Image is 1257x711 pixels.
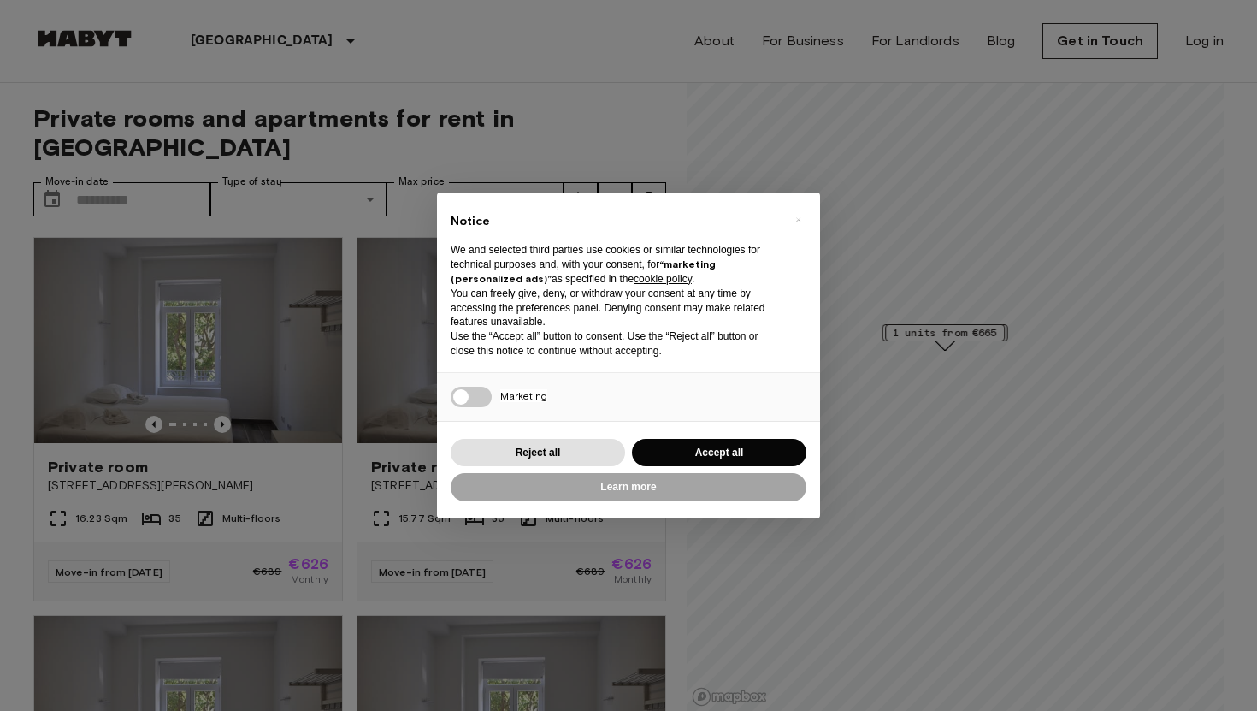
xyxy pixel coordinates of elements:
[795,210,801,230] span: ×
[451,213,779,230] h2: Notice
[451,439,625,467] button: Reject all
[784,206,811,234] button: Close this notice
[451,473,806,501] button: Learn more
[500,389,547,402] span: Marketing
[451,329,779,358] p: Use the “Accept all” button to consent. Use the “Reject all” button or close this notice to conti...
[451,287,779,329] p: You can freely give, deny, or withdraw your consent at any time by accessing the preferences pane...
[632,439,806,467] button: Accept all
[451,258,716,285] strong: “marketing (personalized ads)”
[634,273,692,285] a: cookie policy
[451,243,779,286] p: We and selected third parties use cookies or similar technologies for technical purposes and, wit...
